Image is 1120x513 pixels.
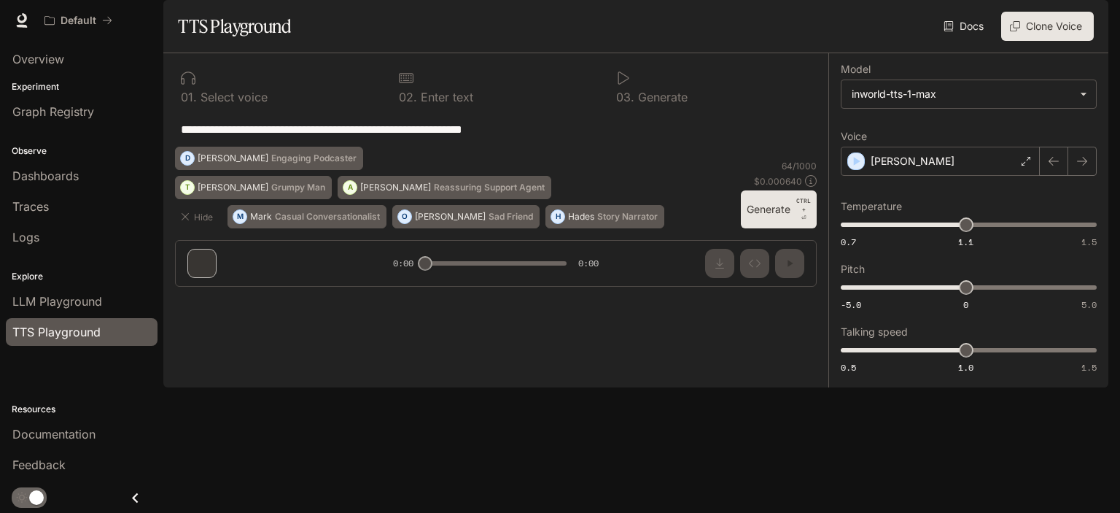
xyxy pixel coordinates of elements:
p: Pitch [841,264,865,274]
p: [PERSON_NAME] [360,183,431,192]
div: D [181,147,194,170]
span: 0.7 [841,236,856,248]
span: 0.5 [841,361,856,374]
span: 0 [963,298,968,311]
div: H [551,205,564,228]
button: T[PERSON_NAME]Grumpy Man [175,176,332,199]
button: Hide [175,205,222,228]
button: All workspaces [38,6,119,35]
p: Grumpy Man [271,183,325,192]
p: [PERSON_NAME] [198,154,268,163]
button: MMarkCasual Conversationalist [227,205,386,228]
div: M [233,205,246,228]
p: Talking speed [841,327,908,337]
p: 0 2 . [399,91,417,103]
span: 1.5 [1081,361,1097,374]
p: Engaging Podcaster [271,154,357,163]
button: GenerateCTRL +⏎ [741,190,817,228]
p: [PERSON_NAME] [415,212,486,221]
a: Docs [941,12,989,41]
p: Casual Conversationalist [275,212,380,221]
p: ⏎ [796,196,811,223]
span: 5.0 [1081,298,1097,311]
span: 1.5 [1081,236,1097,248]
p: Model [841,64,871,74]
p: Story Narrator [597,212,658,221]
p: Temperature [841,201,902,212]
p: 0 1 . [181,91,197,103]
h1: TTS Playground [178,12,291,41]
p: [PERSON_NAME] [871,154,954,169]
span: 1.0 [958,361,973,374]
p: [PERSON_NAME] [198,183,268,192]
button: A[PERSON_NAME]Reassuring Support Agent [338,176,551,199]
p: 0 3 . [616,91,634,103]
p: Hades [568,212,594,221]
p: 64 / 1000 [782,160,817,172]
p: CTRL + [796,196,811,214]
span: -5.0 [841,298,861,311]
p: Mark [250,212,272,221]
p: Default [61,15,96,27]
p: Sad Friend [489,212,533,221]
div: A [343,176,357,199]
span: 1.1 [958,236,973,248]
p: Enter text [417,91,473,103]
div: O [398,205,411,228]
div: T [181,176,194,199]
button: D[PERSON_NAME]Engaging Podcaster [175,147,363,170]
div: inworld-tts-1-max [852,87,1073,101]
p: $ 0.000640 [754,175,802,188]
p: Voice [841,131,867,142]
p: Generate [634,91,688,103]
div: inworld-tts-1-max [841,80,1096,108]
button: O[PERSON_NAME]Sad Friend [392,205,540,228]
button: Clone Voice [1001,12,1094,41]
p: Select voice [197,91,268,103]
button: HHadesStory Narrator [545,205,664,228]
p: Reassuring Support Agent [434,183,545,192]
